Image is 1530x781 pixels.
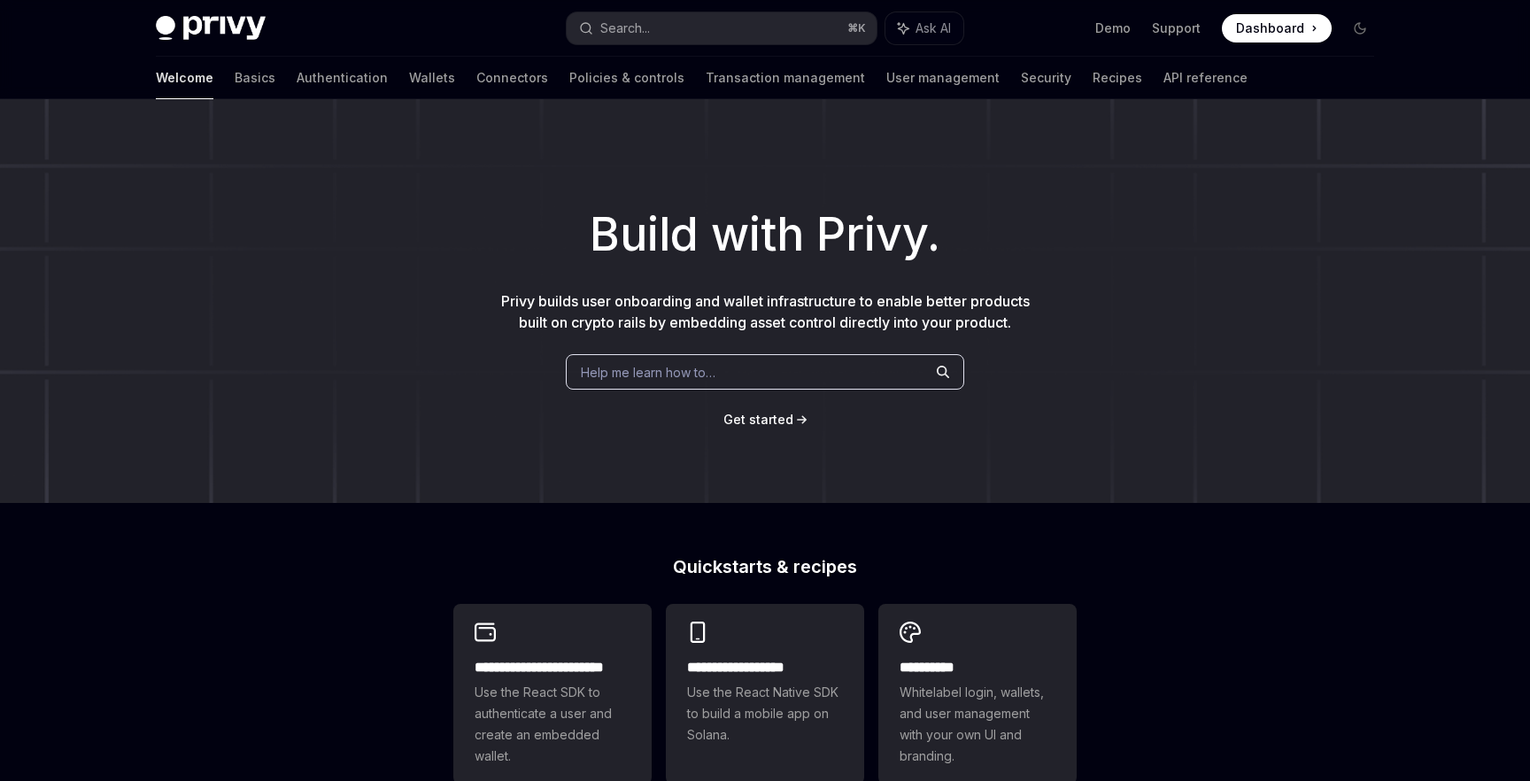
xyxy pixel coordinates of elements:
div: Search... [600,18,650,39]
a: Security [1021,57,1071,99]
a: Wallets [409,57,455,99]
a: Transaction management [706,57,865,99]
h2: Quickstarts & recipes [453,558,1077,576]
button: Ask AI [885,12,963,44]
a: Demo [1095,19,1131,37]
img: dark logo [156,16,266,41]
a: Support [1152,19,1201,37]
a: Policies & controls [569,57,684,99]
span: Ask AI [916,19,951,37]
span: Help me learn how to… [581,363,715,382]
button: Toggle dark mode [1346,14,1374,43]
span: Use the React Native SDK to build a mobile app on Solana. [687,682,843,746]
span: ⌘ K [847,21,866,35]
button: Search...⌘K [567,12,877,44]
span: Use the React SDK to authenticate a user and create an embedded wallet. [475,682,630,767]
a: Connectors [476,57,548,99]
a: Basics [235,57,275,99]
a: API reference [1163,57,1248,99]
a: User management [886,57,1000,99]
span: Whitelabel login, wallets, and user management with your own UI and branding. [900,682,1055,767]
span: Privy builds user onboarding and wallet infrastructure to enable better products built on crypto ... [501,292,1030,331]
a: Authentication [297,57,388,99]
span: Get started [723,412,793,427]
a: Recipes [1093,57,1142,99]
h1: Build with Privy. [28,200,1502,269]
a: Dashboard [1222,14,1332,43]
a: Welcome [156,57,213,99]
span: Dashboard [1236,19,1304,37]
a: Get started [723,411,793,429]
